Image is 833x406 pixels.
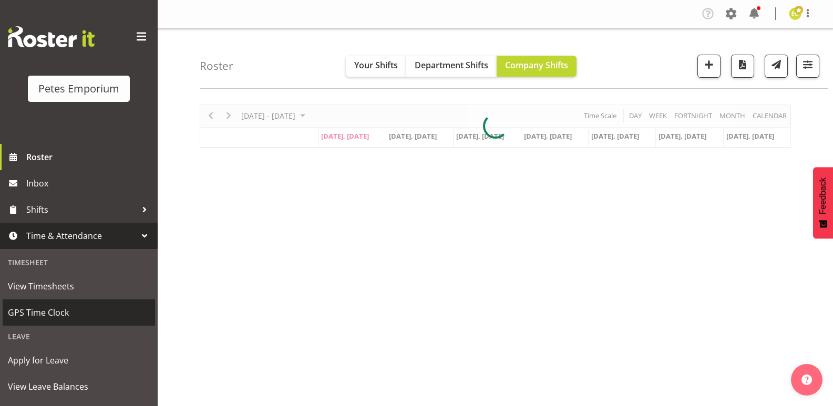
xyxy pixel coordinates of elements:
[26,149,152,165] span: Roster
[497,56,577,77] button: Company Shifts
[3,347,155,373] a: Apply for Leave
[354,59,398,71] span: Your Shifts
[26,202,137,217] span: Shifts
[3,326,155,347] div: Leave
[8,352,150,368] span: Apply for Leave
[406,56,497,77] button: Department Shifts
[505,59,568,71] span: Company Shifts
[3,373,155,400] a: View Leave Balances
[346,56,406,77] button: Your Shifts
[200,60,233,72] h4: Roster
[3,273,155,299] a: View Timesheets
[8,379,150,394] span: View Leave Balances
[8,26,95,47] img: Rosterit website logo
[3,299,155,326] a: GPS Time Clock
[796,55,819,78] button: Filter Shifts
[8,305,150,320] span: GPS Time Clock
[8,278,150,294] span: View Timesheets
[813,167,833,238] button: Feedback - Show survey
[3,252,155,273] div: Timesheet
[415,59,488,71] span: Department Shifts
[26,228,137,244] span: Time & Attendance
[789,7,801,20] img: emma-croft7499.jpg
[765,55,788,78] button: Send a list of all shifts for the selected filtered period to all rostered employees.
[731,55,754,78] button: Download a PDF of the roster according to the set date range.
[818,178,828,214] span: Feedback
[697,55,721,78] button: Add a new shift
[26,175,152,191] span: Inbox
[801,374,812,385] img: help-xxl-2.png
[38,81,119,97] div: Petes Emporium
